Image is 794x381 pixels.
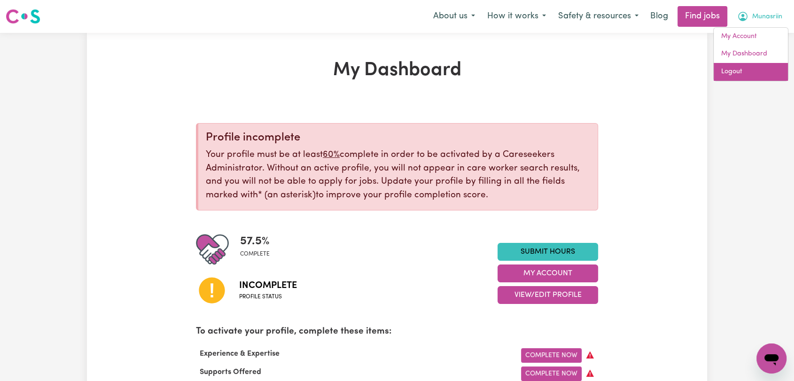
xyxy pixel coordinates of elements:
span: Munasriin [752,12,782,22]
u: 60% [323,150,340,159]
a: Logout [714,63,788,81]
h1: My Dashboard [196,59,598,82]
span: Experience & Expertise [196,350,283,358]
span: complete [240,250,270,258]
div: Profile incomplete [206,131,590,145]
button: About us [427,7,481,26]
span: Profile status [239,293,297,301]
a: Complete Now [521,366,582,381]
span: Incomplete [239,279,297,293]
a: Complete Now [521,348,582,363]
div: Profile completeness: 57.5% [240,233,277,266]
a: Blog [645,6,674,27]
button: View/Edit Profile [498,286,598,304]
div: My Account [713,27,788,81]
span: 57.5 % [240,233,270,250]
button: My Account [498,264,598,282]
p: Your profile must be at least complete in order to be activated by a Careseekers Administrator. W... [206,148,590,202]
button: Safety & resources [552,7,645,26]
p: To activate your profile, complete these items: [196,325,598,339]
a: Submit Hours [498,243,598,261]
iframe: Button to launch messaging window [756,343,786,373]
a: My Dashboard [714,45,788,63]
a: My Account [714,28,788,46]
img: Careseekers logo [6,8,40,25]
a: Careseekers logo [6,6,40,27]
span: an asterisk [258,191,316,200]
button: My Account [731,7,788,26]
a: Find jobs [677,6,727,27]
span: Supports Offered [196,368,265,376]
button: How it works [481,7,552,26]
